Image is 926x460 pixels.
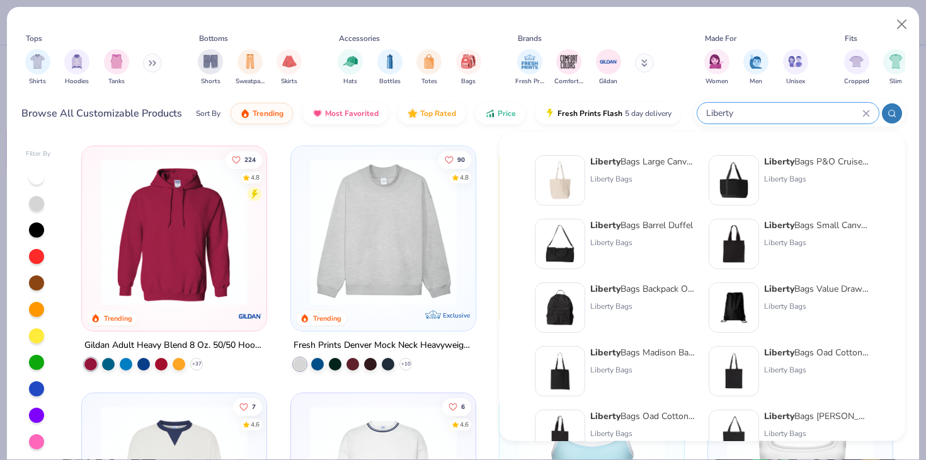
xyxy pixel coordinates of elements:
[281,77,297,86] span: Skirts
[540,352,580,391] img: c431783e-cbdd-48fb-9d05-12a25a95a0ef
[416,49,442,86] button: filter button
[590,428,696,439] div: Liberty Bags
[764,219,870,232] div: Bags Small Canvas Tote
[764,156,794,168] strong: Liberty
[192,360,202,368] span: + 37
[312,108,323,118] img: most_fav.gif
[749,54,763,69] img: Men Image
[294,338,473,354] div: Fresh Prints Denver Mock Neck Heavyweight Sweatshirt
[764,364,870,376] div: Liberty Bags
[515,49,544,86] button: filter button
[243,54,257,69] img: Sweatpants Image
[443,311,470,319] span: Exclusive
[590,301,696,312] div: Liberty Bags
[786,77,805,86] span: Unisex
[540,288,580,327] img: 9ce76af9-0061-43ee-a705-f68c603a09b1
[764,428,870,439] div: Liberty Bags
[788,54,803,69] img: Unisex Image
[456,49,481,86] div: filter for Bags
[251,420,260,430] div: 4.6
[338,49,363,86] div: filter for Hats
[783,49,808,86] button: filter button
[408,108,418,118] img: TopRated.gif
[108,77,125,86] span: Tanks
[416,49,442,86] div: filter for Totes
[463,159,622,306] img: a90f7c54-8796-4cb2-9d6e-4e9644cfe0fe
[94,159,254,306] img: 01756b78-01f6-4cc6-8d8a-3c30c1a0c8ac
[233,398,262,416] button: Like
[783,49,808,86] div: filter for Unisex
[844,49,869,86] button: filter button
[599,52,618,71] img: Gildan Image
[764,347,794,359] strong: Liberty
[282,54,297,69] img: Skirts Image
[883,49,908,86] button: filter button
[438,151,471,168] button: Like
[559,52,578,71] img: Comfort Colors Image
[557,108,622,118] span: Fresh Prints Flash
[590,173,696,185] div: Liberty Bags
[889,77,902,86] span: Slim
[764,346,870,359] div: Bags Oad Cotton Canvas Tote
[764,410,794,422] strong: Liberty
[252,404,256,410] span: 7
[764,410,870,423] div: Bags [PERSON_NAME] Tote
[110,54,123,69] img: Tanks Image
[554,77,583,86] span: Comfort Colors
[849,54,864,69] img: Cropped Image
[540,415,580,454] img: 023b2e3e-e657-4517-9626-d9b1eed8d70c
[456,49,481,86] button: filter button
[764,219,794,231] strong: Liberty
[377,49,403,86] button: filter button
[25,49,50,86] button: filter button
[764,237,870,248] div: Liberty Bags
[457,156,464,163] span: 90
[476,103,525,124] button: Price
[199,33,228,44] div: Bottoms
[65,77,89,86] span: Hoodies
[764,173,870,185] div: Liberty Bags
[714,288,753,327] img: 80f2beec-3adc-466b-97b8-b98190aa334b
[379,77,401,86] span: Bottles
[714,352,753,391] img: a7608796-320d-4956-a187-f66b2e1ba5bf
[104,49,129,86] div: filter for Tanks
[421,77,437,86] span: Totes
[201,77,220,86] span: Shorts
[890,13,914,37] button: Close
[590,346,696,359] div: Bags Madison Basic Tote
[590,155,696,168] div: Bags Large Canvas Tote
[743,49,769,86] div: filter for Men
[764,301,870,312] div: Liberty Bags
[343,77,357,86] span: Hats
[30,54,45,69] img: Shirts Image
[515,49,544,86] div: filter for Fresh Prints
[714,224,753,263] img: 119f3be6-5c8d-4dec-a817-4e77bf7f5439
[554,49,583,86] div: filter for Comfort Colors
[844,49,869,86] div: filter for Cropped
[706,77,728,86] span: Women
[704,49,729,86] div: filter for Women
[590,219,693,232] div: Bags Barrel Duffel
[714,161,753,200] img: 24e92d39-60ac-4e7c-be29-2e95d78d0b5f
[459,420,468,430] div: 4.6
[459,173,468,182] div: 4.8
[240,108,250,118] img: trending.gif
[460,404,464,410] span: 6
[498,108,516,118] span: Price
[303,103,388,124] button: Most Favorited
[750,77,762,86] span: Men
[203,54,218,69] img: Shorts Image
[590,237,693,248] div: Liberty Bags
[845,33,857,44] div: Fits
[518,33,542,44] div: Brands
[520,52,539,71] img: Fresh Prints Image
[21,106,182,121] div: Browse All Customizable Products
[277,49,302,86] button: filter button
[236,49,265,86] button: filter button
[377,49,403,86] div: filter for Bottles
[590,282,696,296] div: Bags Backpack On A Budget
[325,108,379,118] span: Most Favorited
[889,54,903,69] img: Slim Image
[304,159,463,306] img: f5d85501-0dbb-4ee4-b115-c08fa3845d83
[590,410,696,423] div: Bags Oad Cotton Canvas Tote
